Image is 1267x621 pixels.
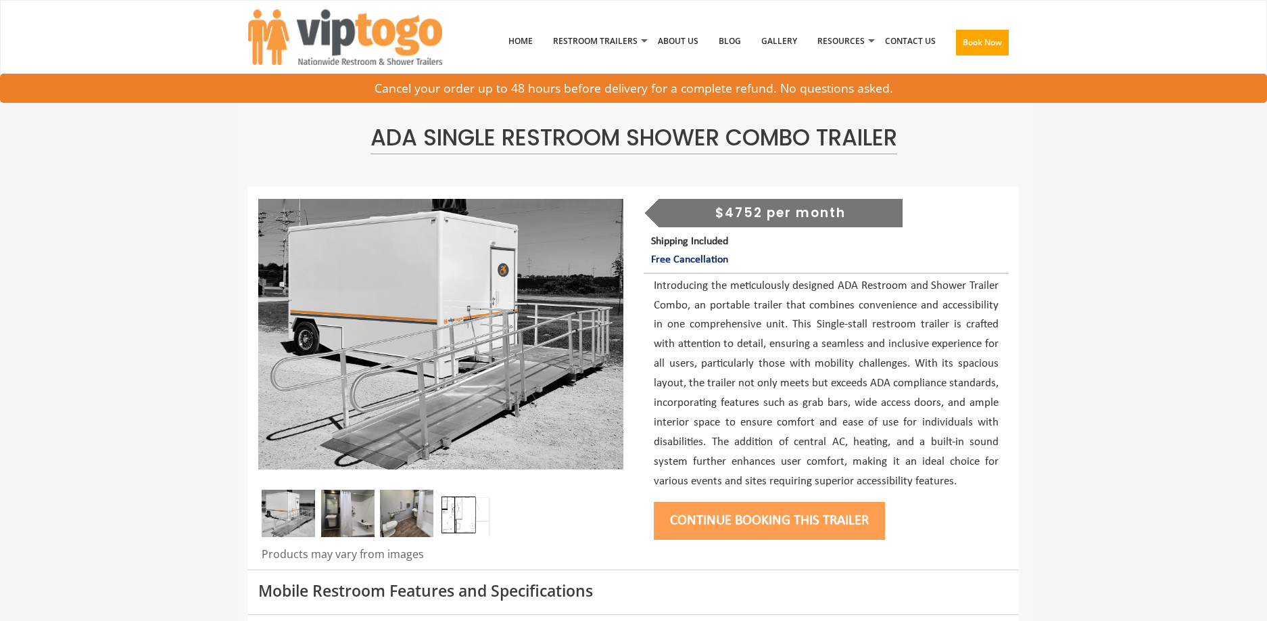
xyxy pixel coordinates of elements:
p: Introducing the meticulously designed ADA Restroom and Shower Trailer Combo, an portable trailer ... [654,277,999,492]
span: ADA Single Restroom Shower Combo Trailer [370,122,897,154]
button: Continue Booking this trailer [654,502,885,540]
img: VIPTOGO [248,9,442,65]
h3: Mobile Restroom Features and Specifications [258,582,1009,599]
img: ADA bathroom and shower trailer [321,490,375,537]
a: Continue Booking this trailer [654,513,885,528]
button: Book Now [956,30,1009,55]
span: Free Cancellation [651,254,728,265]
img: ADA restroom and shower trailer rental [439,490,493,537]
img: ADA restroom and shower trailer [380,490,433,537]
div: $4752 per month [659,199,903,227]
a: Book Now [946,6,1019,85]
img: ADA Single Restroom Shower Combo Trailer [258,199,623,469]
a: Resources [807,6,875,76]
a: Restroom Trailers [543,6,648,76]
a: Gallery [751,6,807,76]
a: Home [498,6,543,76]
a: About Us [648,6,709,76]
img: ADA Single Restroom Shower Combo Trailer [262,490,315,537]
a: Blog [709,6,751,76]
a: Contact Us [875,6,946,76]
div: Products may vary from images [258,547,623,570]
p: Shipping Included [651,233,1009,269]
